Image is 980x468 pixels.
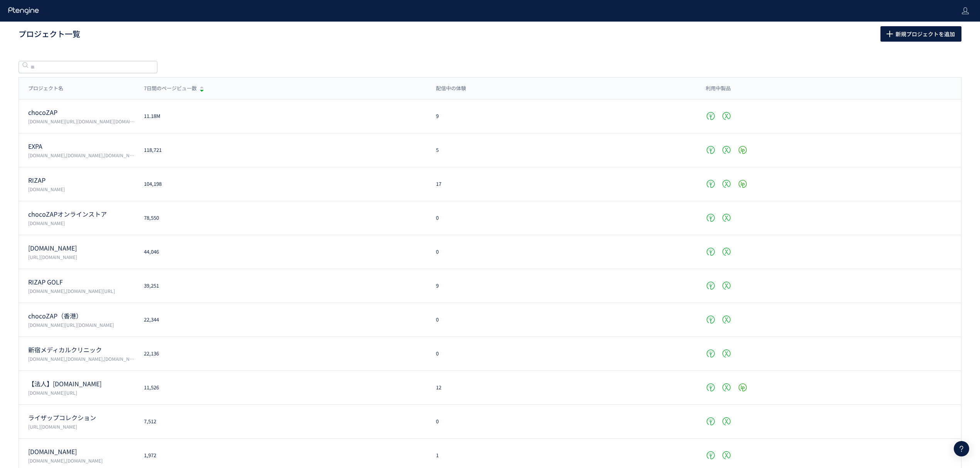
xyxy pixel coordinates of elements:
[436,85,466,92] span: 配信中の体験
[427,316,696,323] div: 0
[135,452,427,459] div: 1,972
[135,180,427,188] div: 104,198
[427,282,696,290] div: 9
[28,379,135,388] p: 【法人】rizap.jp
[28,288,135,294] p: www.rizap-golf.jp,rizap-golf.ns-test.work/lp/3anniversary-cp/
[144,85,197,92] span: 7日間のページビュー数
[28,278,135,286] p: RIZAP GOLF
[706,85,731,92] span: 利用中製品
[28,118,135,125] p: chocozap.jp/,zap-id.jp/,web.my-zap.jp/,liff.campaign.chocozap.sumiyoku.jp/
[28,210,135,219] p: chocoZAPオンラインストア
[28,355,135,362] p: shinjuku3chome-medical.jp,shinjuku3-mc.reserve.ne.jp,www.shinjukumc.com/,shinjukumc.net/,smc-glp1...
[28,389,135,396] p: www.rizap.jp/lp/corp/healthseminar/
[135,418,427,425] div: 7,512
[28,142,135,151] p: EXPA
[135,248,427,256] div: 44,046
[880,26,961,42] button: 新規プロジェクトを追加
[427,214,696,222] div: 0
[427,452,696,459] div: 1
[28,311,135,320] p: chocoZAP（香港）
[135,214,427,222] div: 78,550
[135,384,427,391] div: 11,526
[135,350,427,357] div: 22,136
[896,26,955,42] span: 新規プロジェクトを追加
[28,244,135,253] p: medical.chocozap.jp
[135,282,427,290] div: 39,251
[28,254,135,260] p: https://medical.chocozap.jp
[427,248,696,256] div: 0
[28,447,135,456] p: rizap-english.jp
[19,29,863,40] h1: プロジェクト一覧
[28,413,135,422] p: ライザップコレクション
[427,384,696,391] div: 12
[135,316,427,323] div: 22,344
[28,423,135,430] p: https://shop.rizap.jp/
[427,350,696,357] div: 0
[28,322,135,328] p: chocozap-hk.com/,chocozaphk.gymmasteronline.com/
[28,152,135,158] p: vivana.jp,expa-official.jp,reserve-expa.jp
[135,113,427,120] div: 11.18M
[28,85,63,92] span: プロジェクト名
[427,180,696,188] div: 17
[427,418,696,425] div: 0
[135,146,427,154] div: 118,721
[427,113,696,120] div: 9
[28,457,135,464] p: www.rizap-english.jp,blackboard60s.com
[28,345,135,354] p: 新宿メディカルクリニック
[28,176,135,185] p: RIZAP
[28,108,135,117] p: chocoZAP
[28,220,135,226] p: chocozap.shop
[427,146,696,154] div: 5
[28,186,135,192] p: www.rizap.jp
